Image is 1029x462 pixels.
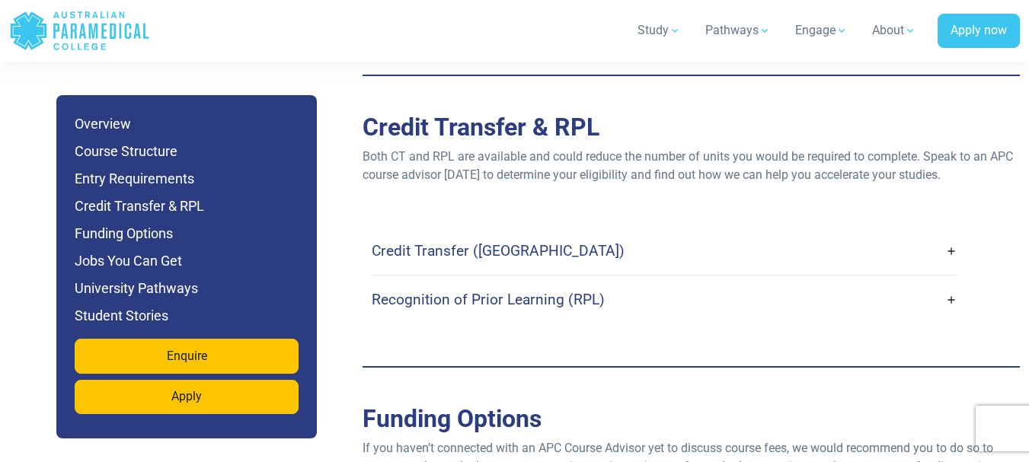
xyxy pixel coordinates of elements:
[863,9,925,52] a: About
[363,148,1020,184] p: Both CT and RPL are available and could reduce the number of units you would be required to compl...
[372,282,957,317] a: Recognition of Prior Learning (RPL)
[372,291,605,308] h4: Recognition of Prior Learning (RPL)
[9,6,150,56] a: Australian Paramedical College
[372,233,957,269] a: Credit Transfer ([GEOGRAPHIC_DATA])
[363,113,1020,142] h2: Credit Transfer & RPL
[938,14,1020,49] a: Apply now
[696,9,780,52] a: Pathways
[372,242,625,260] h4: Credit Transfer ([GEOGRAPHIC_DATA])
[786,9,857,52] a: Engage
[628,9,690,52] a: Study
[363,404,1020,433] h2: Funding Options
